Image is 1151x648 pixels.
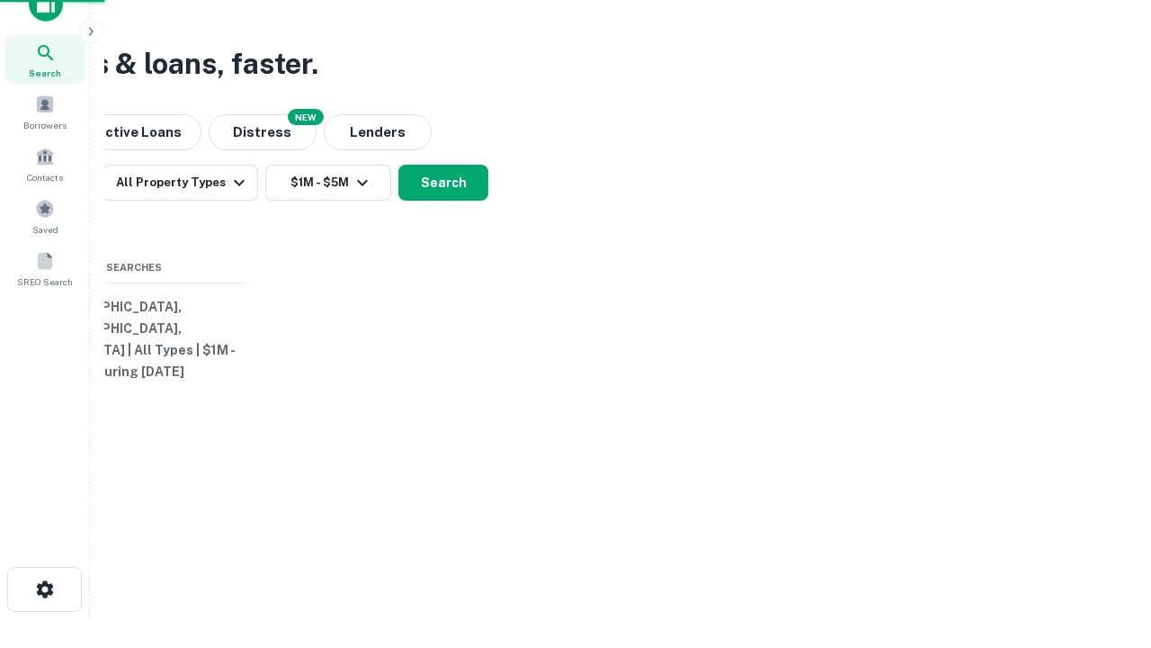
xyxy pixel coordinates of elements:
[23,118,67,132] span: Borrowers
[102,165,258,201] button: All Property Types
[5,139,85,188] a: Contacts
[5,35,85,84] a: Search
[265,165,391,201] button: $1M - $5M
[398,165,488,201] button: Search
[76,114,201,150] button: Active Loans
[5,87,85,136] a: Borrowers
[288,109,324,125] div: NEW
[324,114,432,150] button: Lenders
[5,244,85,292] a: SREO Search
[209,114,317,150] button: Search distressed loans with lien and other non-mortgage details.
[27,170,63,184] span: Contacts
[1061,504,1151,590] iframe: Chat Widget
[5,192,85,240] a: Saved
[17,274,73,289] span: SREO Search
[29,66,61,80] span: Search
[32,222,58,237] span: Saved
